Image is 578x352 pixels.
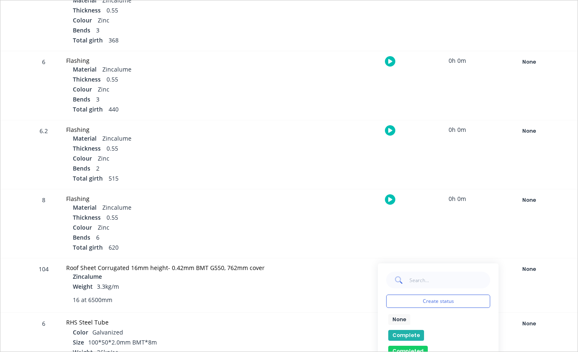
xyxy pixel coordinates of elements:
[499,57,559,67] div: None
[66,56,281,65] div: Flashing
[73,85,92,94] span: Colour
[386,295,490,308] button: Create status
[73,26,90,35] span: Bends
[499,318,559,329] div: None
[388,314,410,325] button: None
[499,263,559,275] button: None
[73,105,103,114] span: Total girth
[66,318,281,327] div: RHS Steel Tube
[73,95,281,105] div: 3
[73,85,281,95] div: Zinc
[73,105,281,115] div: 440
[73,75,101,84] span: Thickness
[73,328,88,337] span: Color
[31,191,56,258] div: 8
[73,26,281,36] div: 3
[73,154,92,163] span: Colour
[73,338,84,347] span: Size
[499,194,559,206] button: None
[31,121,56,189] div: 6.2
[73,6,101,15] span: Thickness
[409,272,490,288] input: Search...
[73,134,97,143] span: Material
[499,318,559,330] button: None
[73,203,281,213] div: Zincalume
[426,120,489,139] div: 0h 0m
[426,258,489,277] div: 0h 0m
[66,263,281,272] div: Roof Sheet Corrugated 16mm height- 0.42mm BMT G550, 762mm cover
[499,195,559,206] div: None
[73,6,281,16] div: 0.55
[73,75,281,85] div: 0.55
[31,260,56,312] div: 104
[499,264,559,275] div: None
[499,56,559,68] button: None
[426,51,489,70] div: 0h 0m
[73,16,281,26] div: Zinc
[73,223,281,233] div: Zinc
[73,144,101,153] span: Thickness
[97,283,119,290] span: 3.3kg/m
[73,213,101,222] span: Thickness
[388,330,424,341] button: Complete
[73,154,281,164] div: Zinc
[92,328,123,336] span: Galvanized
[73,174,281,184] div: 515
[73,272,102,281] span: Zincalume
[499,125,559,137] button: None
[73,203,97,212] span: Material
[66,125,281,134] div: Flashing
[499,126,559,136] div: None
[73,164,90,173] span: Bends
[73,174,103,183] span: Total girth
[73,36,103,45] span: Total girth
[73,134,281,144] div: Zincalume
[73,295,112,304] span: 16 at 6500mm
[73,213,281,223] div: 0.55
[66,194,281,203] div: Flashing
[31,52,56,120] div: 6
[426,189,489,208] div: 0h 0m
[73,65,281,75] div: Zincalume
[73,144,281,154] div: 0.55
[73,36,281,46] div: 368
[73,65,97,74] span: Material
[73,243,103,252] span: Total girth
[73,16,92,25] span: Colour
[73,233,281,243] div: 6
[88,338,157,346] span: 100*50*2.0mm BMT*8m
[73,233,90,242] span: Bends
[73,243,281,253] div: 620
[73,223,92,232] span: Colour
[73,164,281,174] div: 2
[73,282,93,291] span: Weight
[73,95,90,104] span: Bends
